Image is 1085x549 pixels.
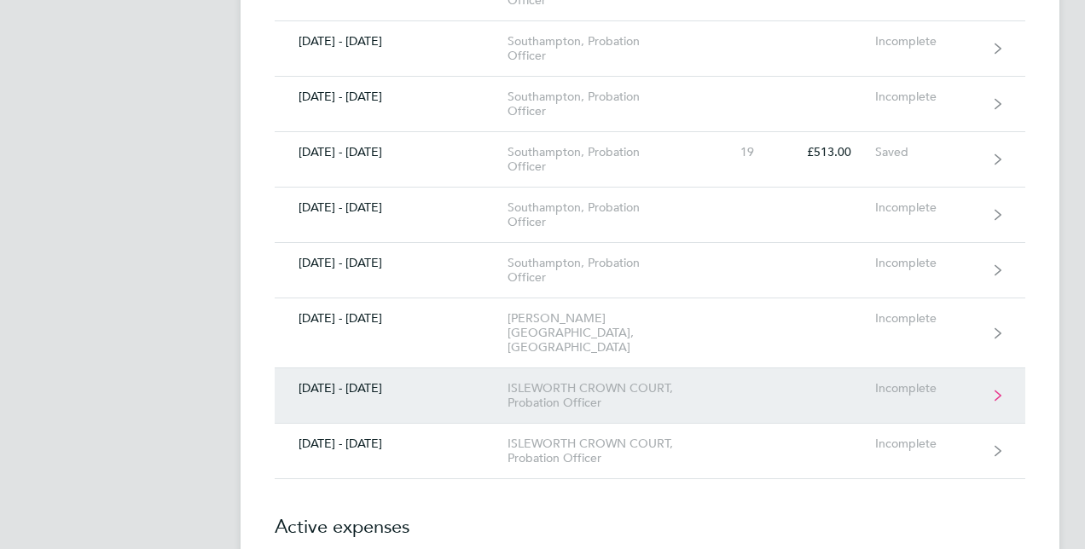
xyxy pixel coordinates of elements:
div: Southampton, Probation Officer [508,200,703,229]
div: Saved [875,145,980,159]
a: [DATE] - [DATE]Southampton, Probation OfficerIncomplete [275,188,1025,243]
div: Incomplete [875,436,980,451]
div: Southampton, Probation Officer [508,90,703,118]
div: [DATE] - [DATE] [275,381,508,396]
div: Incomplete [875,200,980,215]
a: [DATE] - [DATE]Southampton, Probation Officer19£513.00Saved [275,132,1025,188]
div: [DATE] - [DATE] [275,311,508,326]
div: Incomplete [875,90,980,104]
div: [DATE] - [DATE] [275,436,508,451]
a: [DATE] - [DATE]ISLEWORTH CROWN COURT, Probation OfficerIncomplete [275,368,1025,424]
div: Southampton, Probation Officer [508,145,703,174]
a: [DATE] - [DATE]Southampton, Probation OfficerIncomplete [275,77,1025,132]
a: [DATE] - [DATE][PERSON_NAME][GEOGRAPHIC_DATA], [GEOGRAPHIC_DATA]Incomplete [275,298,1025,368]
a: [DATE] - [DATE]ISLEWORTH CROWN COURT, Probation OfficerIncomplete [275,424,1025,479]
div: [DATE] - [DATE] [275,256,508,270]
div: Incomplete [875,381,980,396]
div: Southampton, Probation Officer [508,256,703,285]
div: Incomplete [875,34,980,49]
div: Southampton, Probation Officer [508,34,703,63]
div: Incomplete [875,311,980,326]
a: [DATE] - [DATE]Southampton, Probation OfficerIncomplete [275,21,1025,77]
div: [DATE] - [DATE] [275,145,508,159]
div: [DATE] - [DATE] [275,90,508,104]
div: [DATE] - [DATE] [275,34,508,49]
div: [DATE] - [DATE] [275,200,508,215]
div: Incomplete [875,256,980,270]
div: [PERSON_NAME][GEOGRAPHIC_DATA], [GEOGRAPHIC_DATA] [508,311,703,355]
div: 19 [703,145,778,159]
div: ISLEWORTH CROWN COURT, Probation Officer [508,381,703,410]
a: [DATE] - [DATE]Southampton, Probation OfficerIncomplete [275,243,1025,298]
div: ISLEWORTH CROWN COURT, Probation Officer [508,436,703,465]
div: £513.00 [778,145,875,159]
